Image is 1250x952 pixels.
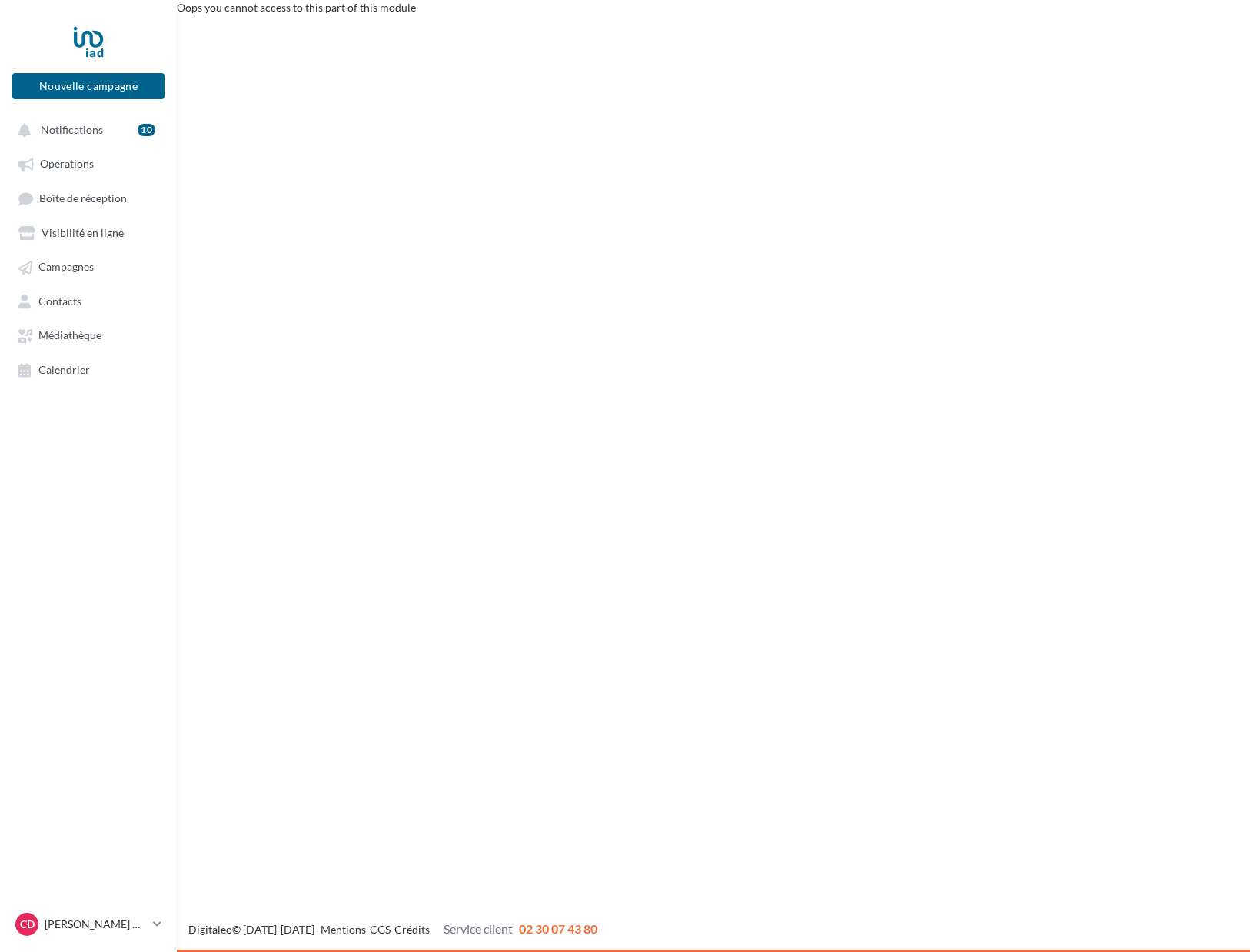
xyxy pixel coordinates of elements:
[12,910,165,939] a: CD [PERSON_NAME] DEVANT
[9,115,161,143] button: Notifications 10
[177,1,416,14] span: Oops you cannot access to this part of this module
[9,252,168,280] a: Campagnes
[188,923,597,936] span: © [DATE]-[DATE] - - -
[42,226,124,239] span: Visibilité en ligne
[12,73,165,99] button: Nouvelle campagne
[9,218,168,246] a: Visibilité en ligne
[138,124,155,136] div: 10
[321,923,366,936] a: Mentions
[45,917,147,932] p: [PERSON_NAME] DEVANT
[38,363,90,376] span: Calendrier
[9,287,168,315] a: Contacts
[40,158,94,171] span: Opérations
[9,184,168,212] a: Boîte de réception
[394,923,430,936] a: Crédits
[9,149,168,177] a: Opérations
[38,261,94,274] span: Campagnes
[38,295,81,308] span: Contacts
[39,191,127,205] span: Boîte de réception
[444,921,513,936] span: Service client
[188,923,232,936] a: Digitaleo
[9,355,168,383] a: Calendrier
[9,321,168,348] a: Médiathèque
[519,921,597,936] span: 02 30 07 43 80
[41,123,103,136] span: Notifications
[20,917,35,932] span: CD
[38,329,101,342] span: Médiathèque
[370,923,391,936] a: CGS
